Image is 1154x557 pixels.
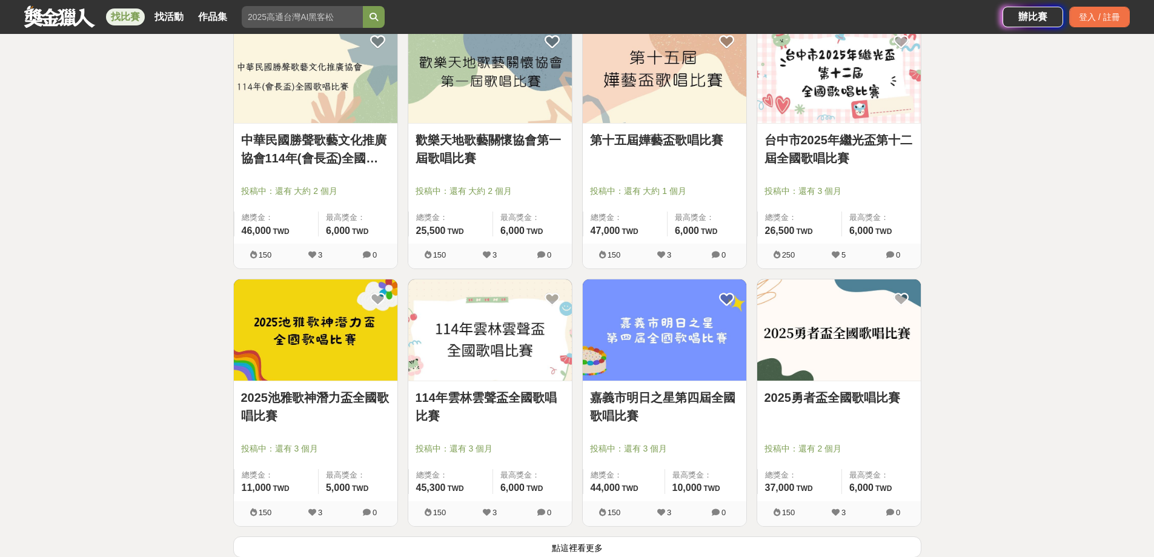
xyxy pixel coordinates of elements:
[896,508,900,517] span: 0
[416,389,565,425] a: 114年雲林雲聲盃全國歌唱比賽
[234,279,397,381] img: Cover Image
[608,508,621,517] span: 150
[1069,7,1130,27] div: 登入 / 註冊
[273,227,289,236] span: TWD
[849,469,914,481] span: 最高獎金：
[841,508,846,517] span: 3
[150,8,188,25] a: 找活動
[701,227,717,236] span: TWD
[241,185,390,198] span: 投稿中：還有 大約 2 個月
[408,279,572,381] img: Cover Image
[373,250,377,259] span: 0
[1003,7,1063,27] a: 辦比賽
[721,508,726,517] span: 0
[416,469,485,481] span: 總獎金：
[408,22,572,124] img: Cover Image
[796,227,812,236] span: TWD
[373,508,377,517] span: 0
[259,250,272,259] span: 150
[106,8,145,25] a: 找比賽
[500,212,565,224] span: 最高獎金：
[591,469,657,481] span: 總獎金：
[241,442,390,455] span: 投稿中：還有 3 個月
[622,227,638,236] span: TWD
[591,225,620,236] span: 47,000
[672,482,702,493] span: 10,000
[447,484,463,493] span: TWD
[447,227,463,236] span: TWD
[318,508,322,517] span: 3
[757,279,921,381] a: Cover Image
[667,508,671,517] span: 3
[764,131,914,167] a: 台中市2025年繼光盃第十二屆全國歌唱比賽
[765,225,795,236] span: 26,500
[583,279,746,381] img: Cover Image
[849,212,914,224] span: 最高獎金：
[782,508,795,517] span: 150
[703,484,720,493] span: TWD
[547,250,551,259] span: 0
[318,250,322,259] span: 3
[765,469,834,481] span: 總獎金：
[242,6,363,28] input: 2025高通台灣AI黑客松
[241,389,390,425] a: 2025池雅歌神潛力盃全國歌唱比賽
[234,279,397,381] a: Cover Image
[242,212,311,224] span: 總獎金：
[547,508,551,517] span: 0
[764,185,914,198] span: 投稿中：還有 3 個月
[500,482,525,493] span: 6,000
[796,484,812,493] span: TWD
[764,442,914,455] span: 投稿中：還有 2 個月
[352,484,368,493] span: TWD
[667,250,671,259] span: 3
[622,484,638,493] span: TWD
[241,131,390,167] a: 中華民國勝聲歌藝文化推廣協會114年(會長盃)全國歌唱比賽
[416,482,446,493] span: 45,300
[326,482,350,493] span: 5,000
[492,508,497,517] span: 3
[416,185,565,198] span: 投稿中：還有 大約 2 個月
[591,482,620,493] span: 44,000
[583,279,746,381] a: Cover Image
[408,279,572,381] a: Cover Image
[526,484,543,493] span: TWD
[500,469,565,481] span: 最高獎金：
[583,22,746,124] img: Cover Image
[433,508,446,517] span: 150
[242,469,311,481] span: 總獎金：
[590,131,739,149] a: 第十五屆嬅藝盃歌唱比賽
[590,442,739,455] span: 投稿中：還有 3 個月
[326,212,390,224] span: 最高獎金：
[416,212,485,224] span: 總獎金：
[193,8,232,25] a: 作品集
[591,212,660,224] span: 總獎金：
[782,250,795,259] span: 250
[526,227,543,236] span: TWD
[326,225,350,236] span: 6,000
[416,225,446,236] span: 25,500
[757,22,921,124] img: Cover Image
[352,227,368,236] span: TWD
[672,469,739,481] span: 最高獎金：
[326,469,390,481] span: 最高獎金：
[849,225,874,236] span: 6,000
[416,442,565,455] span: 投稿中：還有 3 個月
[259,508,272,517] span: 150
[849,482,874,493] span: 6,000
[875,227,892,236] span: TWD
[841,250,846,259] span: 5
[590,185,739,198] span: 投稿中：還有 大約 1 個月
[416,131,565,167] a: 歡樂天地歌藝關懷協會第一屆歌唱比賽
[608,250,621,259] span: 150
[500,225,525,236] span: 6,000
[875,484,892,493] span: TWD
[273,484,289,493] span: TWD
[590,389,739,425] a: 嘉義市明日之星第四屆全國歌唱比賽
[234,22,397,124] img: Cover Image
[242,482,271,493] span: 11,000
